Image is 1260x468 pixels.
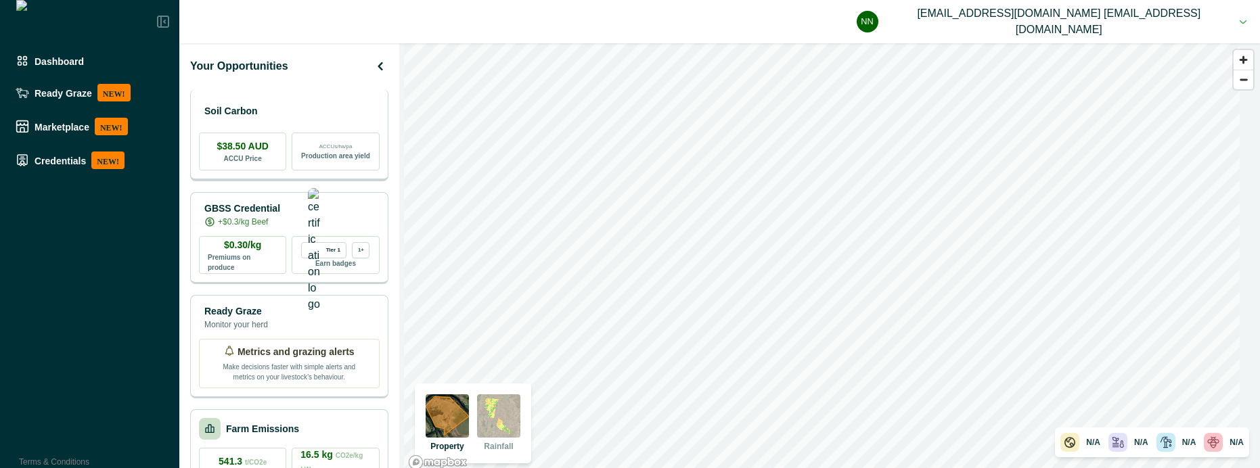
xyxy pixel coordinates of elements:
p: N/A [1134,436,1148,448]
img: property preview [426,394,469,438]
p: Make decisions faster with simple alerts and metrics on your livestock’s behaviour. [221,359,357,382]
p: Credentials [35,155,86,166]
p: Monitor your herd [204,319,268,331]
a: MarketplaceNEW! [10,112,169,141]
p: Tier 1 [326,247,340,253]
p: Metrics and grazing alerts [238,345,355,359]
p: Farm Emissions [226,422,299,436]
a: Terms & Conditions [19,457,89,467]
p: Ready Graze [35,87,92,98]
a: CredentialsNEW! [10,146,169,174]
a: Ready GrazeNEW! [10,78,169,107]
span: t/CO2e [245,459,267,466]
button: Zoom in [1234,50,1253,70]
p: N/A [1086,436,1100,448]
p: NEW! [95,118,128,135]
a: Dashboard [10,49,169,73]
p: Marketplace [35,121,89,132]
p: Soil Carbon [204,104,258,118]
img: certification logo [308,188,320,312]
p: Earn badges [315,258,356,268]
p: GBSS Credential [204,202,280,216]
p: NEW! [91,151,125,169]
p: Your Opportunities [190,58,288,74]
p: Property [430,440,464,452]
p: $0.30/kg [224,238,261,252]
button: Zoom out [1234,70,1253,89]
p: Premiums on produce [208,252,277,273]
p: 1+ [358,247,364,253]
p: ACCUs/ha/pa [319,143,352,151]
p: $38.50 AUD [217,139,269,154]
img: rainfall preview [477,394,520,438]
p: +$0.3/kg Beef [218,216,268,228]
p: NEW! [97,84,131,101]
div: more credentials avaialble [352,242,369,258]
p: ACCU Price [224,154,262,164]
p: Ready Graze [204,304,268,319]
p: N/A [1230,436,1244,448]
p: Rainfall [484,440,513,452]
p: N/A [1182,436,1196,448]
p: Production area yield [301,151,370,161]
p: Dashboard [35,55,84,66]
